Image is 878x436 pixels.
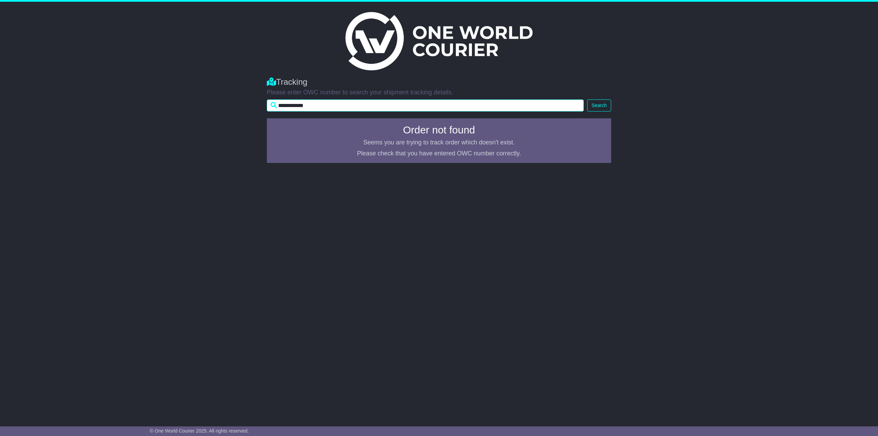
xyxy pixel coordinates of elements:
[267,77,611,87] div: Tracking
[271,139,607,146] p: Seems you are trying to track order which doesn't exist.
[271,124,607,135] h4: Order not found
[267,89,611,96] p: Please enter OWC number to search your shipment tracking details.
[271,150,607,157] p: Please check that you have entered OWC number correctly.
[150,428,249,434] span: © One World Courier 2025. All rights reserved.
[345,12,533,70] img: Light
[587,99,611,111] button: Search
